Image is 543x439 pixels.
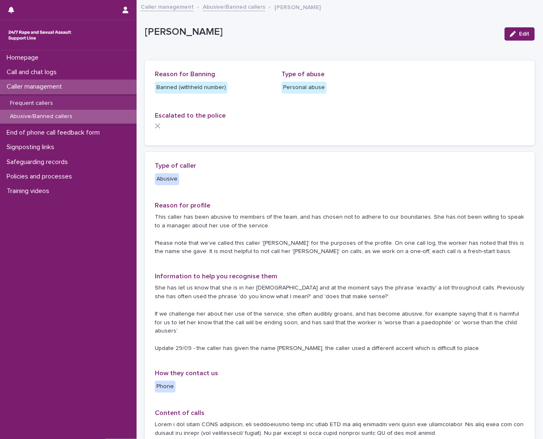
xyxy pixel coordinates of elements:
[281,71,324,77] span: Type of abuse
[155,213,525,256] p: This caller has been abusive to members of the team, and has chosen not to adhere to our boundari...
[3,83,69,91] p: Caller management
[155,370,218,376] span: How they contact us
[155,173,179,185] div: Abusive
[3,129,106,137] p: End of phone call feedback form
[3,143,61,151] p: Signposting links
[3,187,56,195] p: Training videos
[3,158,74,166] p: Safeguarding records
[155,71,215,77] span: Reason for Banning
[155,381,175,393] div: Phone
[155,284,525,352] p: She has let us know that she is in her [DEMOGRAPHIC_DATA] and at the moment says the phrase 'exac...
[3,113,79,120] p: Abusive/Banned callers
[155,82,228,94] div: Banned (withheld number)
[3,173,79,181] p: Policies and processes
[3,54,45,62] p: Homepage
[155,162,196,169] span: Type of caller
[155,202,210,209] span: Reason for profile
[519,31,529,37] span: Edit
[141,2,194,11] a: Caller management
[274,2,321,11] p: [PERSON_NAME]
[145,26,498,38] p: [PERSON_NAME]
[281,82,327,94] div: Personal abuse
[3,100,60,107] p: Frequent callers
[3,68,63,76] p: Call and chat logs
[505,27,535,41] button: Edit
[203,2,265,11] a: Abusive/Banned callers
[155,112,226,119] span: Escalated to the police
[155,410,204,416] span: Content of calls
[7,27,73,43] img: rhQMoQhaT3yELyF149Cw
[155,273,277,280] span: Information to help you recognise them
